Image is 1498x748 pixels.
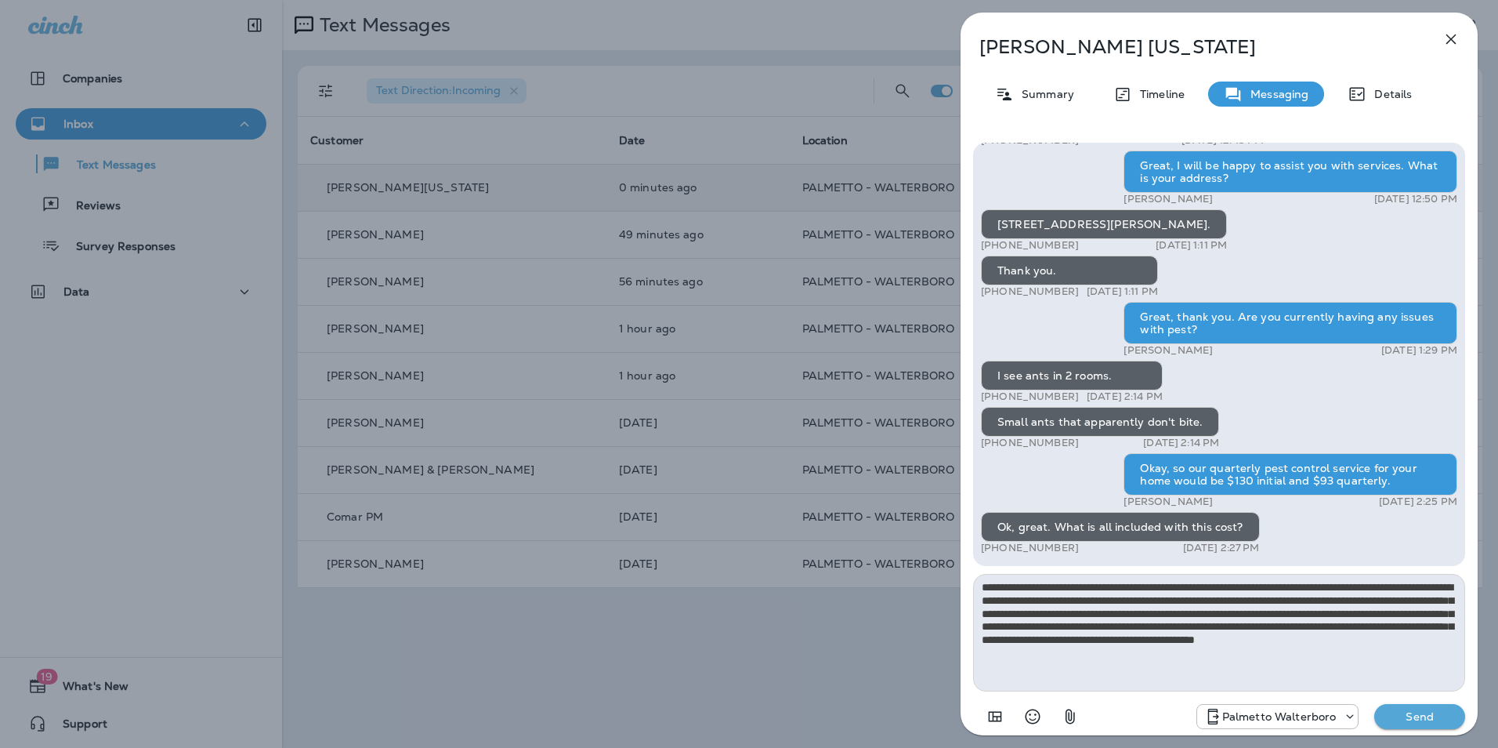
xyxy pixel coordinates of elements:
p: Details [1366,88,1412,100]
p: [DATE] 2:25 PM [1379,496,1457,508]
button: Add in a premade template [979,701,1011,732]
p: [PHONE_NUMBER] [981,239,1079,252]
div: Great, I will be happy to assist you with services. What is your address? [1123,151,1457,193]
p: Timeline [1132,88,1185,100]
p: [PERSON_NAME] [1123,193,1213,205]
p: [DATE] 1:29 PM [1381,344,1457,357]
button: Select an emoji [1017,701,1048,732]
div: +1 (843) 549-4955 [1197,707,1359,726]
div: I see ants in 2 rooms. [981,361,1163,390]
p: [DATE] 1:11 PM [1156,239,1227,252]
p: [PHONE_NUMBER] [981,542,1079,554]
p: Send [1387,710,1453,724]
p: [DATE] 1:11 PM [1087,285,1158,298]
p: Palmetto Walterboro [1222,710,1337,723]
p: Summary [1014,88,1074,100]
div: Ok, great. What is all included with this cost? [981,512,1260,542]
p: [PHONE_NUMBER] [981,390,1079,403]
button: Send [1374,704,1465,729]
p: [PHONE_NUMBER] [981,285,1079,298]
p: [DATE] 2:14 PM [1087,390,1163,403]
p: [DATE] 2:14 PM [1143,437,1219,449]
p: [PERSON_NAME] [US_STATE] [979,36,1407,58]
p: [DATE] 2:27 PM [1183,542,1260,554]
div: Okay, so our quarterly pest control service for your home would be $130 initial and $93 quarterly. [1123,453,1457,496]
p: [PERSON_NAME] [1123,344,1213,357]
div: Thank you. [981,256,1158,285]
div: Small ants that apparently don't bite. [981,407,1219,437]
p: [DATE] 12:50 PM [1374,193,1457,205]
p: [PHONE_NUMBER] [981,437,1079,449]
p: [PERSON_NAME] [1123,496,1213,508]
p: Messaging [1243,88,1308,100]
div: Great, thank you. Are you currently having any issues with pest? [1123,302,1457,344]
div: [STREET_ADDRESS][PERSON_NAME]. [981,209,1227,239]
